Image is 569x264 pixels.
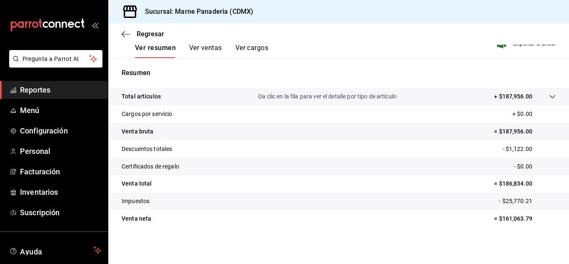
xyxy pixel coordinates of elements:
[137,30,164,38] span: Regresar
[122,68,556,78] p: Resumen
[494,92,532,101] p: + $187,956.00
[494,214,556,223] p: = $161,063.79
[20,166,101,177] span: Facturación
[122,110,172,118] p: Cargos por servicio
[122,127,153,136] p: Venta bruta
[122,30,164,38] button: Regresar
[235,44,269,58] button: Ver cargos
[503,145,556,153] p: - $1,122.00
[20,105,101,116] span: Menú
[514,162,556,171] p: - $0.00
[20,245,90,255] span: Ayuda
[122,179,152,188] p: Venta total
[22,55,90,63] span: Pregunta a Parrot AI
[122,145,172,153] p: Descuentos totales
[122,197,150,206] p: Impuestos
[135,44,176,58] button: Ver resumen
[189,44,222,58] button: Ver ventas
[92,22,98,28] button: open_drawer_menu
[499,197,556,206] p: - $25,770.21
[138,7,253,17] h3: Sucursal: Marne Panaderia (CDMX)
[20,146,101,157] span: Personal
[512,110,556,118] p: + $0.00
[6,60,102,69] a: Pregunta a Parrot AI
[122,92,161,101] p: Total artículos
[20,125,101,136] span: Configuración
[20,186,101,198] span: Inventarios
[122,214,151,223] p: Venta neta
[20,84,101,96] span: Reportes
[135,44,268,58] div: navigation tabs
[494,179,556,188] p: = $186,834.00
[20,207,101,218] span: Suscripción
[122,162,179,171] p: Certificados de regalo
[9,50,102,68] button: Pregunta a Parrot AI
[258,92,397,101] p: Da clic en la fila para ver el detalle por tipo de artículo
[494,127,556,136] p: = $187,956.00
